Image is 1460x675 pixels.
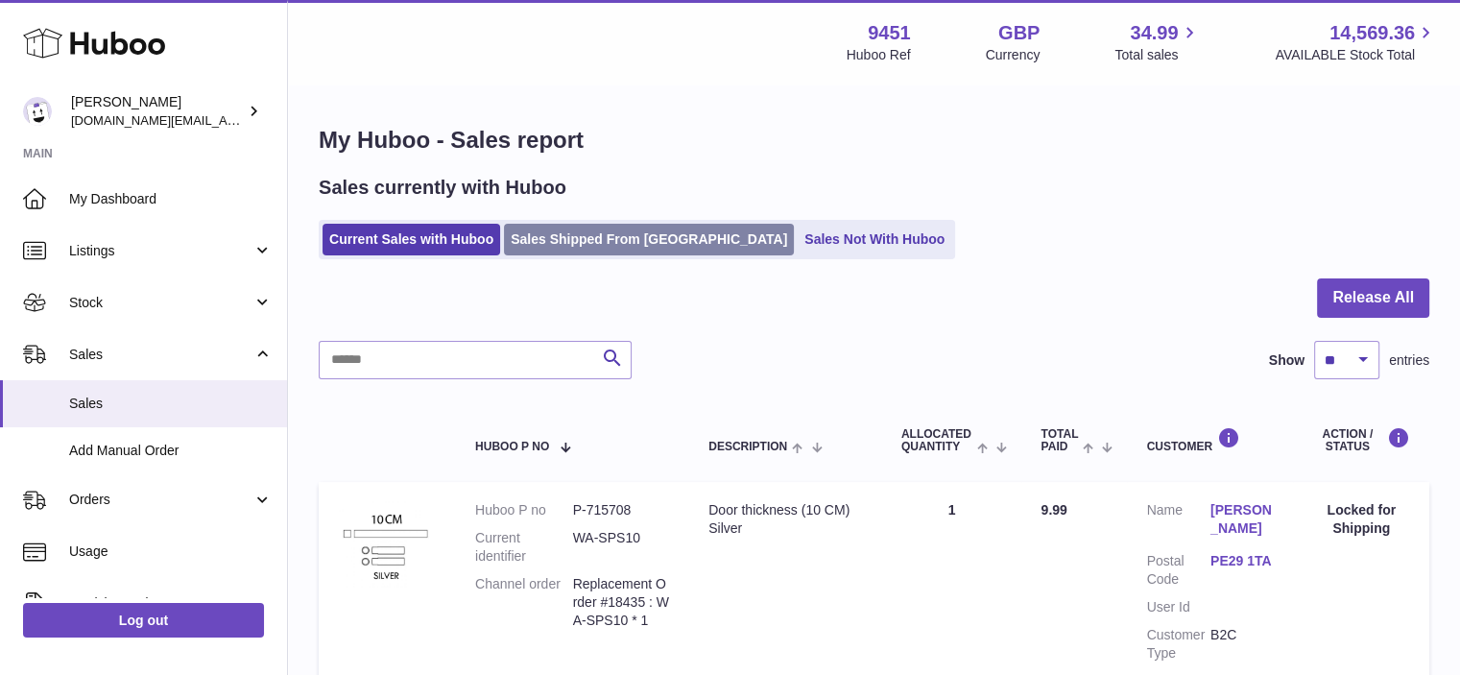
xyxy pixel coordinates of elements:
[1210,501,1274,538] a: [PERSON_NAME]
[69,190,273,208] span: My Dashboard
[69,594,252,613] span: Invoicing and Payments
[998,20,1040,46] strong: GBP
[1146,626,1209,663] dt: Customer Type
[1275,46,1437,64] span: AVAILABLE Stock Total
[69,346,252,364] span: Sales
[69,395,273,413] span: Sales
[504,224,794,255] a: Sales Shipped From [GEOGRAPHIC_DATA]
[1312,427,1410,453] div: Action / Status
[69,491,252,509] span: Orders
[323,224,500,255] a: Current Sales with Huboo
[23,97,52,126] img: amir.ch@gmail.com
[573,529,671,566] dd: WA-SPS10
[71,93,244,130] div: [PERSON_NAME]
[69,294,252,312] span: Stock
[71,112,382,128] span: [DOMAIN_NAME][EMAIL_ADDRESS][DOMAIN_NAME]
[1210,626,1274,663] dd: B2C
[23,603,264,638] a: Log out
[1275,20,1437,64] a: 14,569.36 AVAILABLE Stock Total
[475,575,573,630] dt: Channel order
[1146,598,1209,616] dt: User Id
[1317,278,1429,318] button: Release All
[1146,427,1274,453] div: Customer
[708,441,787,453] span: Description
[1146,501,1209,542] dt: Name
[901,428,972,453] span: ALLOCATED Quantity
[1210,552,1274,570] a: PE29 1TA
[847,46,911,64] div: Huboo Ref
[475,529,573,566] dt: Current identifier
[573,575,671,630] dd: Replacement Order #18435 : WA-SPS10 * 1
[338,501,434,587] img: 94511700516353.jpg
[319,175,566,201] h2: Sales currently with Huboo
[1114,46,1200,64] span: Total sales
[1146,552,1209,589] dt: Postal Code
[69,442,273,460] span: Add Manual Order
[1269,351,1304,370] label: Show
[708,501,863,538] div: Door thickness (10 CM) Silver
[986,46,1041,64] div: Currency
[1041,428,1078,453] span: Total paid
[319,125,1429,156] h1: My Huboo - Sales report
[475,441,549,453] span: Huboo P no
[1389,351,1429,370] span: entries
[1130,20,1178,46] span: 34.99
[1114,20,1200,64] a: 34.99 Total sales
[1329,20,1415,46] span: 14,569.36
[868,20,911,46] strong: 9451
[475,501,573,519] dt: Huboo P no
[69,542,273,561] span: Usage
[69,242,252,260] span: Listings
[798,224,951,255] a: Sales Not With Huboo
[573,501,671,519] dd: P-715708
[1041,502,1066,518] span: 9.99
[1312,501,1410,538] div: Locked for Shipping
